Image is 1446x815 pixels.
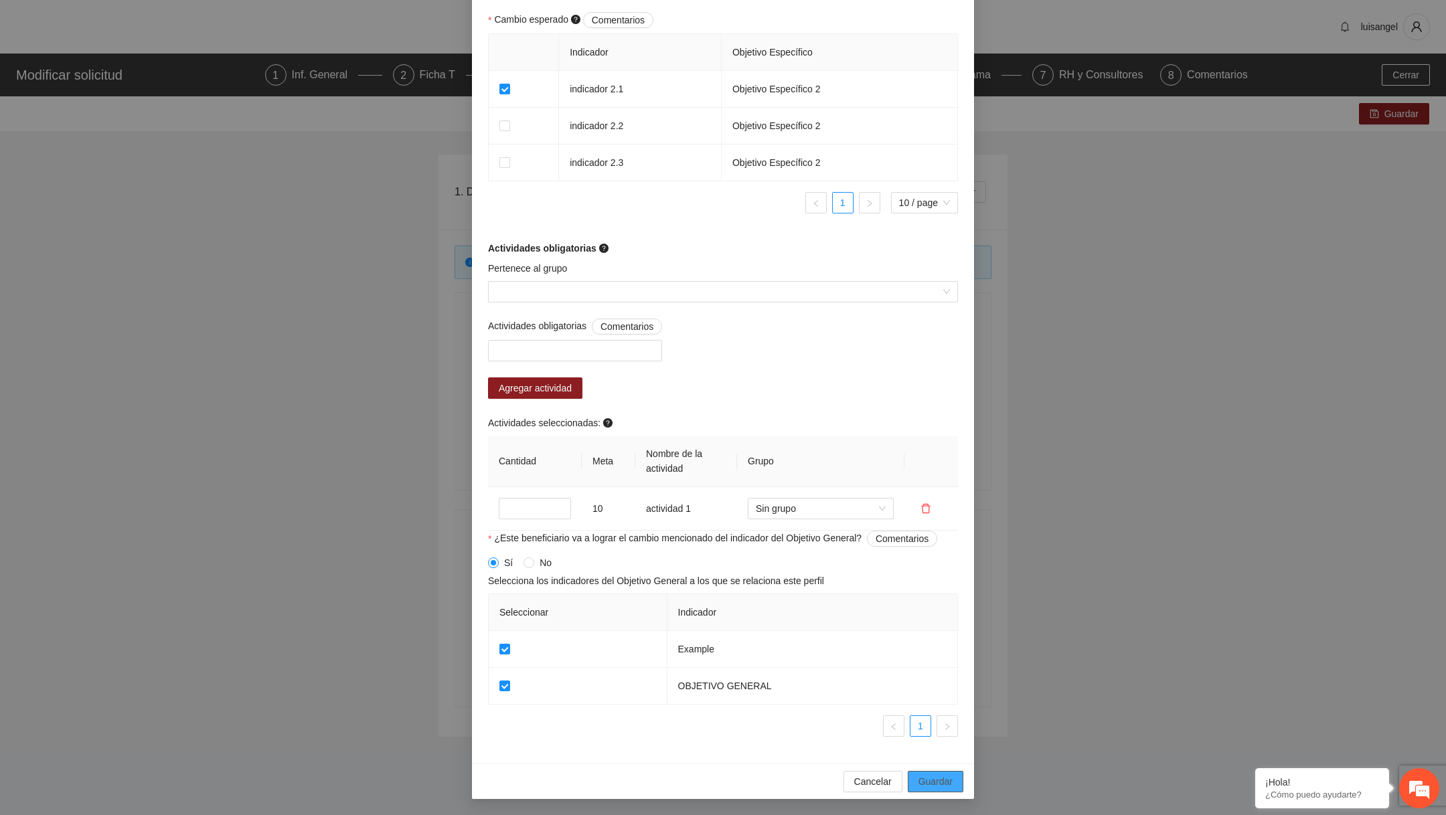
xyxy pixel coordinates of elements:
span: Agregar actividad [499,381,572,395]
p: ¿Cómo puedo ayudarte? [1265,790,1379,800]
td: Objetivo Específico 2 [722,71,958,108]
button: right [937,715,958,737]
div: ¡Hola! [1265,777,1379,788]
button: right [859,192,880,213]
td: indicador 2.3 [559,145,722,181]
th: Nombre de la actividad [635,436,737,487]
span: Actividades seleccionadas: [488,416,615,430]
button: Cambio esperado question-circle [583,12,653,28]
span: question-circle [603,418,613,428]
td: Objetivo Específico 2 [722,145,958,181]
th: Indicador [667,594,958,631]
a: 1 [833,193,853,213]
td: OBJETIVO GENERAL [667,668,958,705]
span: delete [916,503,936,514]
th: Seleccionar [489,594,667,631]
button: left [883,715,904,737]
strong: Actividades obligatorias [488,243,596,254]
li: 1 [832,192,854,213]
li: Previous Page [805,192,827,213]
span: Cantidad [499,456,536,466]
button: Guardar [908,771,963,792]
button: Agregar actividad [488,377,582,399]
button: ¿Este beneficiario va a lograr el cambio mencionado del indicador del Objetivo General? [867,531,937,547]
td: Objetivo Específico 2 [722,108,958,145]
button: left [805,192,827,213]
button: Cancelar [843,771,902,792]
th: Meta [582,436,635,487]
span: Cancelar [854,774,892,789]
td: Example [667,631,958,668]
span: right [866,199,874,207]
li: Next Page [937,715,958,737]
th: Indicador [559,34,722,71]
button: delete [915,498,937,519]
a: 1 [910,716,931,736]
span: Estamos en línea. [78,179,185,314]
span: Grupo [748,456,774,466]
td: 10 [582,487,635,531]
li: Previous Page [883,715,904,737]
span: Comentarios [600,319,653,334]
button: Actividades obligatorias [592,319,662,335]
span: Comentarios [876,531,929,546]
span: Sin grupo [756,499,886,519]
li: Next Page [859,192,880,213]
span: left [812,199,820,207]
span: Actividades obligatorias [488,319,662,335]
li: 1 [910,715,931,737]
span: Selecciona los indicadores del Objetivo General a los que se relaciona este perfil [488,573,824,588]
span: No [534,555,557,570]
div: Page Size [891,192,958,213]
span: left [890,723,898,731]
td: indicador 2.2 [559,108,722,145]
span: ¿Este beneficiario va a lograr el cambio mencionado del indicador del Objetivo General? [494,531,937,547]
label: Pertenece al grupo [488,261,567,276]
span: Guardar [918,774,953,789]
span: Comentarios [592,13,645,27]
span: right [943,723,951,731]
span: question-circle [571,15,580,24]
th: Objetivo Específico [722,34,958,71]
span: question-circle [599,244,609,253]
input: Pertenece al grupo [496,282,941,302]
textarea: Escriba su mensaje y pulse “Intro” [7,365,255,412]
span: Sí [499,555,518,570]
div: Chatee con nosotros ahora [70,68,225,86]
td: indicador 2.1 [559,71,722,108]
div: Minimizar ventana de chat en vivo [220,7,252,39]
span: 10 / page [899,193,950,213]
span: Cambio esperado [494,12,653,28]
td: actividad 1 [635,487,737,531]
